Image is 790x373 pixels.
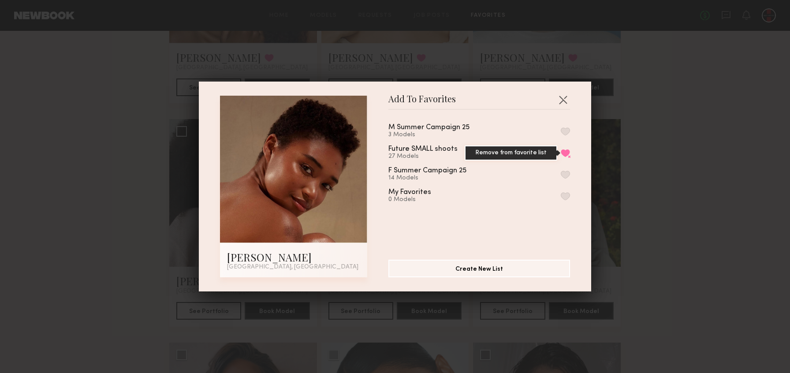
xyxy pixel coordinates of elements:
[388,153,479,160] div: 27 Models
[388,189,431,196] div: My Favorites
[388,131,491,138] div: 3 Models
[556,93,570,107] button: Close
[388,96,456,109] span: Add To Favorites
[388,167,466,175] div: F Summer Campaign 25
[388,260,570,277] button: Create New List
[227,250,360,264] div: [PERSON_NAME]
[227,264,360,270] div: [GEOGRAPHIC_DATA], [GEOGRAPHIC_DATA]
[388,145,458,153] div: Future SMALL shoots
[388,175,488,182] div: 14 Models
[388,124,470,131] div: M Summer Campaign 25
[388,196,452,203] div: 0 Models
[561,149,570,157] button: Remove from favorite list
